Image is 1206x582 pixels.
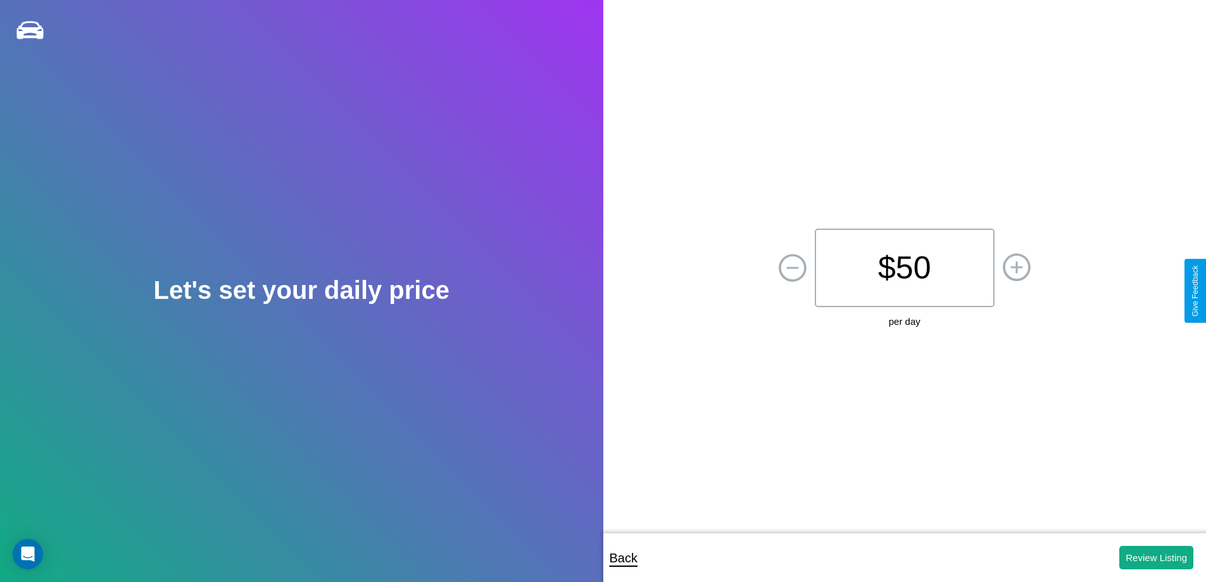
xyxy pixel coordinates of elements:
p: $ 50 [815,229,995,307]
p: per day [889,313,920,330]
div: Give Feedback [1191,265,1200,317]
p: Back [610,547,638,569]
h2: Let's set your daily price [154,276,449,305]
button: Review Listing [1119,546,1193,569]
div: Open Intercom Messenger [13,539,43,569]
